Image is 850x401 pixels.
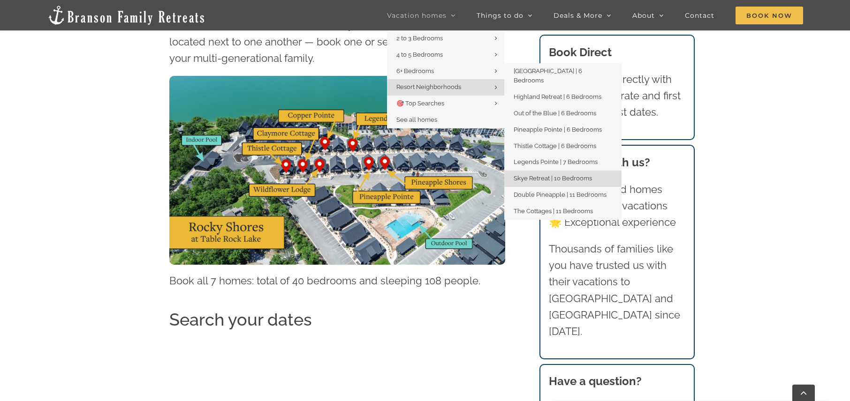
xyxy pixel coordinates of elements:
[387,96,504,112] a: 🎯 Top Searches
[387,79,504,96] a: Resort Neighborhoods
[396,67,434,74] span: 6+ Bedrooms
[504,154,622,171] a: Legends Pointe | 7 Bedrooms
[514,191,607,198] span: Double Pineapple | 11 Bedrooms
[504,89,622,105] a: Highland Retreat | 6 Bedrooms
[396,100,444,107] span: 🎯 Top Searches
[169,273,505,289] p: Book all 7 homes: total of 40 bedrooms and sleeping 108 people.
[514,93,601,100] span: Highland Retreat | 6 Bedrooms
[504,138,622,155] a: Thistle Cottage | 6 Bedrooms
[514,126,602,133] span: Pineapple Pointe | 6 Bedrooms
[549,45,612,59] b: Book Direct
[549,241,686,340] p: Thousands of families like you have trusted us with their vacations to [GEOGRAPHIC_DATA] and [GEO...
[387,30,504,47] a: 2 to 3 Bedrooms
[169,76,505,265] img: Rocky Shores Table Rock Lake Branson Family Retreats vacation homes (2)
[396,116,437,123] span: See all homes
[549,374,642,388] strong: Have a question?
[387,47,504,63] a: 4 to 5 Bedrooms
[387,63,504,80] a: 6+ Bedrooms
[514,67,582,84] span: [GEOGRAPHIC_DATA] | 6 Bedrooms
[504,171,622,187] a: Skye Retreat | 10 Bedrooms
[169,308,505,331] h2: Search your dates
[514,208,593,215] span: The Cottages | 11 Bedrooms
[169,17,505,67] p: These modern cabins have absolutely incredible lake views and are located next to one another — b...
[47,5,206,26] img: Branson Family Retreats Logo
[504,63,622,89] a: [GEOGRAPHIC_DATA] | 6 Bedrooms
[396,35,443,42] span: 2 to 3 Bedrooms
[514,110,596,117] span: Out of the Blue | 6 Bedrooms
[387,12,447,19] span: Vacation homes
[632,12,655,19] span: About
[387,112,504,128] a: See all homes
[396,83,461,90] span: Resort Neighborhoods
[554,12,602,19] span: Deals & More
[736,7,803,24] span: Book Now
[504,203,622,220] a: The Cottages | 11 Bedrooms
[514,175,592,182] span: Skye Retreat | 10 Bedrooms
[504,187,622,203] a: Double Pineapple | 11 Bedrooms
[504,105,622,122] a: Out of the Blue | 6 Bedrooms
[685,12,714,19] span: Contact
[477,12,524,19] span: Things to do
[514,158,598,165] span: Legends Pointe | 7 Bedrooms
[504,122,622,138] a: Pineapple Pointe | 6 Bedrooms
[396,51,443,58] span: 4 to 5 Bedrooms
[514,142,596,149] span: Thistle Cottage | 6 Bedrooms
